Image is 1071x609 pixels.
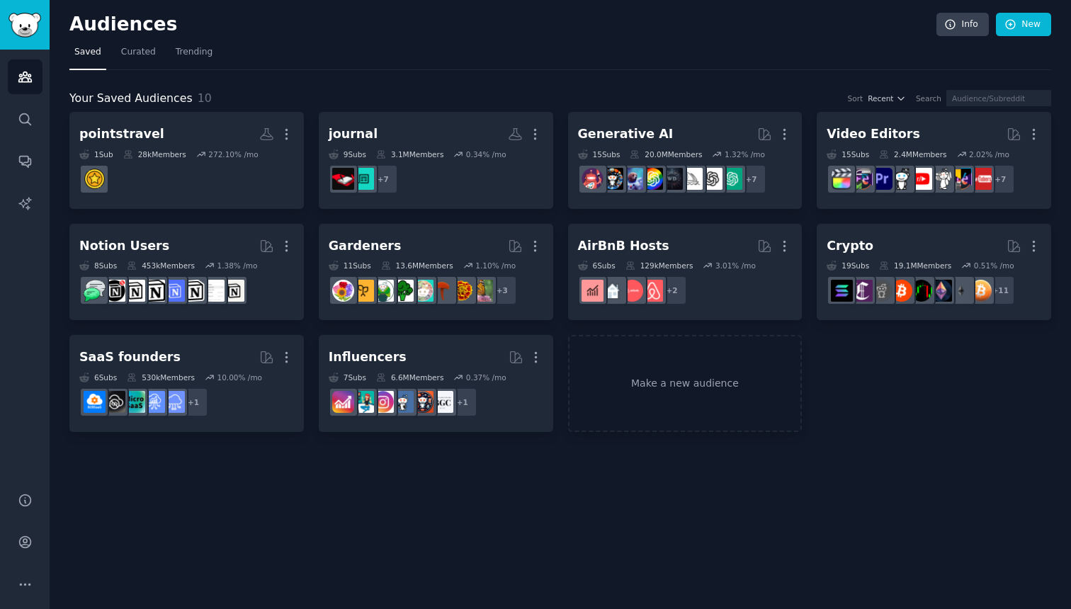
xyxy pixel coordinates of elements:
img: NewTubers [970,168,992,190]
img: gopro [890,168,912,190]
div: 2.02 % /mo [969,149,1009,159]
img: Bitcoin [970,280,992,302]
img: SavageGarden [372,280,394,302]
img: microsaas [123,391,145,413]
img: pointstravel [84,168,106,190]
input: Audience/Subreddit [946,90,1051,106]
h2: Audiences [69,13,936,36]
img: NotionPromote [84,280,106,302]
span: 10 [198,91,212,105]
img: Daily_Journal [352,168,374,190]
a: Notion Users8Subs453kMembers1.38% /moNotionNotiontemplatesnotioncreationsFreeNotionTemplatesNotio... [69,224,304,321]
div: 9 Sub s [329,149,366,159]
img: ethtrader [930,280,952,302]
div: 530k Members [127,372,195,382]
img: Instagram [392,391,414,413]
div: Notion Users [79,237,169,255]
img: CryptoCurrencies [871,280,892,302]
img: BestNotionTemplates [103,280,125,302]
div: Gardeners [329,237,402,255]
img: GardeningUK [352,280,374,302]
a: Info [936,13,989,37]
img: vegetablegardening [392,280,414,302]
a: Crypto19Subs19.1MMembers0.51% /mo+11BitcoinethereumethtraderCryptoMarketsBitcoinBeginnersCryptoCu... [817,224,1051,321]
div: 15 Sub s [827,149,869,159]
img: ethereum [950,280,972,302]
img: solana [831,280,853,302]
div: 1.10 % /mo [475,261,516,271]
img: AskNotion [123,280,145,302]
div: Generative AI [578,125,674,143]
div: 6 Sub s [79,372,117,382]
img: succulents [412,280,433,302]
div: SaaS founders [79,348,181,366]
div: journal [329,125,378,143]
a: SaaS founders6Subs530kMembers10.00% /mo+1SaaSSaaSSalesmicrosaasNoCodeSaaSB2BSaaS [69,335,304,432]
span: Saved [74,46,101,59]
button: Recent [868,93,906,103]
img: NoCodeSaaS [103,391,125,413]
div: AirBnB Hosts [578,237,669,255]
a: Curated [116,41,161,70]
span: Trending [176,46,212,59]
div: 19 Sub s [827,261,869,271]
img: SaaSSales [143,391,165,413]
img: influencermarketing [352,391,374,413]
img: aiArt [601,168,623,190]
img: mycology [431,280,453,302]
img: Crypto_Currency_News [851,280,873,302]
img: BeautyGuruChatter [431,391,453,413]
div: 0.51 % /mo [974,261,1014,271]
img: CryptoMarkets [910,280,932,302]
img: B2BSaaS [84,391,106,413]
a: Make a new audience [568,335,803,432]
img: AirBnBHosts [621,280,643,302]
a: AirBnB Hosts6Subs129kMembers3.01% /mo+2airbnb_hostsAirBnBHostsrentalpropertiesAirBnBInvesting [568,224,803,321]
div: + 2 [657,275,687,305]
a: Trending [171,41,217,70]
div: 129k Members [625,261,693,271]
img: NotionGeeks [143,280,165,302]
img: JournalWriting [332,168,354,190]
img: ChatGPT [720,168,742,190]
img: BitcoinBeginners [890,280,912,302]
img: Notiontemplates [203,280,225,302]
a: Influencers7Subs6.6MMembers0.37% /mo+1BeautyGuruChattersocialmediaInstagramInstagramMarketinginfl... [319,335,553,432]
div: + 11 [985,275,1015,305]
a: Gardeners11Subs13.6MMembers1.10% /mo+3gardeningwhatsthisplantmycologysucculentsvegetablegardening... [319,224,553,321]
img: notioncreations [183,280,205,302]
img: Notion [222,280,244,302]
a: Generative AI15Subs20.0MMembers1.32% /mo+7ChatGPTOpenAImidjourneyweirddalleGPT3StableDiffusionaiA... [568,112,803,209]
img: SaaS [163,391,185,413]
img: videography [930,168,952,190]
img: GPT3 [641,168,663,190]
div: + 1 [178,387,208,417]
div: + 7 [737,164,766,194]
img: editors [851,168,873,190]
div: 20.0M Members [630,149,702,159]
img: OpenAI [701,168,722,190]
div: 3.01 % /mo [715,261,756,271]
div: 1 Sub [79,149,113,159]
img: finalcutpro [831,168,853,190]
a: Saved [69,41,106,70]
img: InstagramMarketing [372,391,394,413]
div: 7 Sub s [329,372,366,382]
div: 0.34 % /mo [466,149,506,159]
img: InstagramGrowthTips [332,391,354,413]
img: midjourney [681,168,703,190]
div: 13.6M Members [381,261,453,271]
div: 28k Members [123,149,186,159]
div: 3.1M Members [376,149,443,159]
div: 11 Sub s [329,261,371,271]
img: rentalproperties [601,280,623,302]
img: AirBnBInvesting [582,280,603,302]
div: pointstravel [79,125,164,143]
div: 1.38 % /mo [217,261,257,271]
img: dalle2 [582,168,603,190]
img: gardening [471,280,493,302]
div: + 7 [368,164,398,194]
img: airbnb_hosts [641,280,663,302]
img: whatsthisplant [451,280,473,302]
div: 10.00 % /mo [217,372,262,382]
